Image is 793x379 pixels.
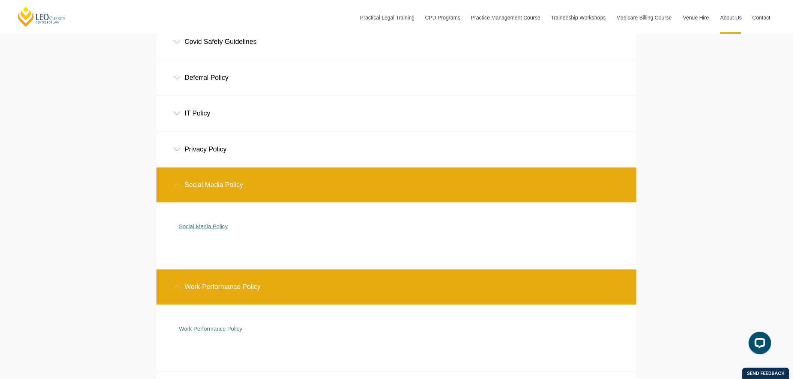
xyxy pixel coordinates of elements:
a: Contact [747,1,776,34]
a: Social Media Policy [179,223,228,229]
div: Social Media Policy [156,168,637,202]
a: Practical Legal Training [354,1,420,34]
div: Privacy Policy [156,132,637,167]
a: Work Performance Policy [179,325,242,332]
div: Deferral Policy [156,60,637,95]
a: Medicare Billing Course [611,1,677,34]
div: IT Policy [156,96,637,131]
iframe: LiveChat chat widget [743,329,774,360]
div: Covid Safety Guidelines [156,24,637,59]
a: Practice Management Course [466,1,545,34]
a: Venue Hire [677,1,715,34]
a: Traineeship Workshops [545,1,611,34]
a: CPD Programs [419,1,465,34]
a: About Us [715,1,747,34]
div: Work Performance Policy [156,270,637,304]
a: [PERSON_NAME] Centre for Law [17,6,67,27]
